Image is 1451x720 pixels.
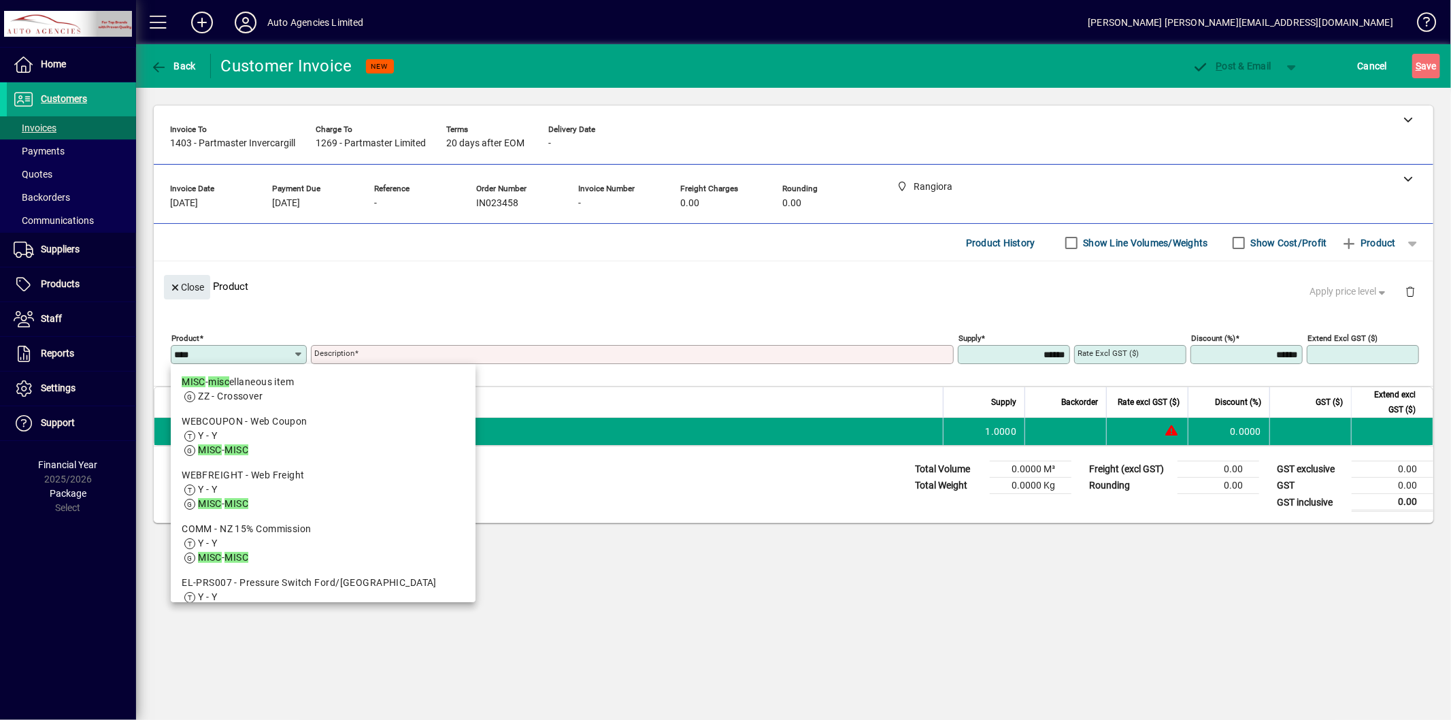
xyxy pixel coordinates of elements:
mat-label: Extend excl GST ($) [1307,333,1378,343]
em: MISC [224,552,248,563]
em: MISC [198,552,222,563]
mat-option: COMM - NZ 15% Commission [171,517,476,570]
mat-label: Supply [958,333,981,343]
span: Discount (%) [1215,395,1261,410]
span: Settings [41,382,76,393]
em: MISC [198,498,222,509]
button: Apply price level [1305,280,1395,304]
span: Staff [41,313,62,324]
span: P [1216,61,1222,71]
span: Reports [41,348,74,359]
span: [DATE] [272,198,300,209]
div: WEBFREIGHT - Web Freight [182,468,465,482]
span: 0.00 [782,198,801,209]
app-page-header-button: Back [136,54,211,78]
span: - [198,498,248,509]
span: Invoices [14,122,56,133]
span: Cancel [1358,55,1388,77]
div: COMM - NZ 15% Commission [182,522,465,536]
td: 0.0000 M³ [990,461,1071,478]
td: Total Volume [908,461,990,478]
button: Product History [961,231,1041,255]
span: 1403 - Partmaster Invercargill [170,138,295,149]
button: Cancel [1354,54,1391,78]
span: Extend excl GST ($) [1360,387,1416,417]
mat-option: WEBFREIGHT - Web Freight [171,463,476,517]
span: Customers [41,93,87,104]
em: MISC [224,444,248,455]
a: Quotes [7,163,136,186]
mat-label: Discount (%) [1191,333,1235,343]
app-page-header-button: Delete [1394,285,1427,297]
td: 0.0000 [1188,418,1269,445]
span: Financial Year [39,459,98,470]
span: 1.0000 [986,425,1017,438]
button: Profile [224,10,267,35]
td: 0.00 [1178,478,1259,494]
span: Y - Y [198,430,217,441]
em: misc [208,376,229,387]
em: MISC [182,376,205,387]
mat-option: MISC - miscellaneous item [171,370,476,409]
td: GST [1270,478,1352,494]
span: Quotes [14,169,52,180]
td: Freight (excl GST) [1082,461,1178,478]
span: Close [169,276,205,299]
span: [DATE] [170,198,198,209]
td: 0.00 [1178,461,1259,478]
span: Backorders [14,192,70,203]
span: ZZ - Crossover [198,391,263,402]
span: - [578,198,581,209]
mat-option: EL-PRS007 - Pressure Switch Ford/New Holland [171,570,476,624]
span: Products [41,278,80,289]
span: Y - Y [198,484,217,495]
span: - [198,444,248,455]
div: Product [154,261,1433,311]
a: Home [7,48,136,82]
a: Invoices [7,116,136,140]
button: Add [180,10,224,35]
mat-label: Description [314,348,354,358]
div: WEBCOUPON - Web Coupon [182,414,465,429]
a: Backorders [7,186,136,209]
span: GST ($) [1316,395,1343,410]
span: - [374,198,377,209]
span: Backorder [1061,395,1098,410]
div: - ellaneous item [182,375,465,389]
mat-option: WEBCOUPON - Web Coupon [171,409,476,463]
button: Close [164,275,210,299]
button: Back [147,54,199,78]
span: Apply price level [1310,284,1389,299]
span: Payments [14,146,65,157]
td: Rounding [1082,478,1178,494]
a: Payments [7,140,136,163]
div: Customer Invoice [221,55,352,77]
em: MISC [198,444,222,455]
td: 0.00 [1352,494,1433,511]
label: Show Line Volumes/Weights [1081,236,1208,250]
button: Save [1412,54,1440,78]
a: Support [7,406,136,440]
span: Supply [991,395,1016,410]
span: Y - Y [198,538,217,549]
div: EL-PRS007 - Pressure Switch Ford/[GEOGRAPHIC_DATA] [182,576,465,590]
span: Back [150,61,196,71]
mat-label: Rate excl GST ($) [1078,348,1139,358]
app-page-header-button: Close [161,280,214,293]
div: Auto Agencies Limited [267,12,364,33]
td: Total Weight [908,478,990,494]
td: 0.0000 Kg [990,478,1071,494]
span: Support [41,417,75,428]
span: Package [50,488,86,499]
div: [PERSON_NAME] [PERSON_NAME][EMAIL_ADDRESS][DOMAIN_NAME] [1088,12,1393,33]
td: 0.00 [1352,478,1433,494]
span: - [548,138,551,149]
span: IN023458 [476,198,518,209]
em: MISC [224,498,248,509]
a: Products [7,267,136,301]
span: Home [41,59,66,69]
span: ave [1416,55,1437,77]
span: NEW [371,62,388,71]
a: Suppliers [7,233,136,267]
td: GST exclusive [1270,461,1352,478]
